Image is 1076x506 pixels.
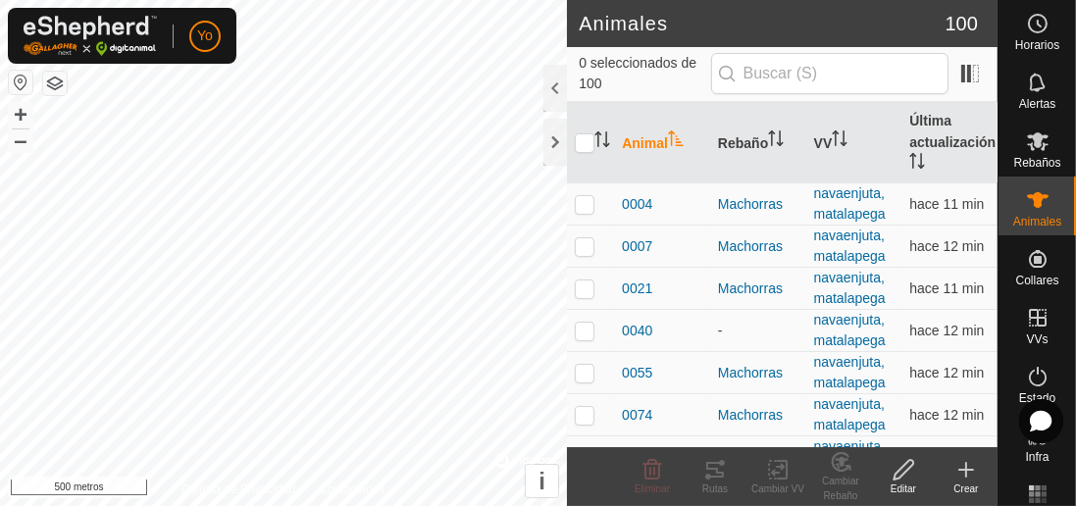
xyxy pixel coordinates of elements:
font: – [14,126,26,153]
font: Machorras [718,365,783,380]
font: Rutas [702,483,728,494]
font: 0 seleccionados de 100 [579,55,696,91]
font: 0055 [622,365,652,380]
input: Buscar (S) [711,53,948,94]
font: hace 11 min [909,280,984,296]
a: navaenjuta, matalapega [814,354,886,390]
font: Contáctanos [319,482,384,496]
button: Restablecer mapa [9,71,32,94]
p-sorticon: Activar para ordenar [832,133,847,149]
font: i [538,468,545,494]
font: - [718,323,723,338]
font: hace 12 min [909,407,984,423]
font: Machorras [718,196,783,212]
font: Cambiar VV [751,483,804,494]
font: Collares [1015,274,1058,287]
font: hace 11 min [909,196,984,212]
font: Eliminar [635,483,670,494]
font: 0004 [622,196,652,212]
a: navaenjuta, matalapega [814,228,886,264]
font: Infra [1025,450,1049,464]
font: Horarios [1015,38,1059,52]
font: Animales [1013,215,1061,228]
font: Estado [1019,391,1055,405]
a: navaenjuta, matalapega [814,396,886,432]
font: hace 12 min [909,323,984,338]
span: 26 de agosto de 2025, 15:49 [909,196,984,212]
font: VVs [1026,332,1048,346]
p-sorticon: Activar para ordenar [594,134,610,150]
font: Crear [953,483,978,494]
font: Rebaño [718,135,768,151]
font: Animal [622,135,668,151]
font: Rebaños [1013,156,1060,170]
span: 26 de agosto de 2025, 15:48 [909,407,984,423]
font: 0074 [622,407,652,423]
font: Animales [579,13,668,34]
font: Machorras [718,238,783,254]
font: Política de Privacidad [182,482,295,496]
button: i [526,465,558,497]
font: 100 [946,13,978,34]
a: navaenjuta, matalapega [814,312,886,348]
p-sorticon: Activar para ordenar [668,133,684,149]
span: 26 de agosto de 2025, 15:48 [909,238,984,254]
font: hace 12 min [909,365,984,380]
p-sorticon: Activar para ordenar [768,133,784,149]
span: 26 de agosto de 2025, 15:49 [909,280,984,296]
font: Última actualización [909,113,996,150]
span: 26 de agosto de 2025, 15:48 [909,323,984,338]
font: hace 12 min [909,238,984,254]
p-sorticon: Activar para ordenar [909,156,925,172]
a: navaenjuta, matalapega [814,438,886,475]
font: Machorras [718,280,783,296]
span: 26 de agosto de 2025, 15:48 [909,365,984,380]
button: Capas del Mapa [43,72,67,95]
font: + [14,101,27,127]
font: Machorras [718,407,783,423]
a: navaenjuta, matalapega [814,270,886,306]
a: Política de Privacidad [182,481,295,498]
font: Yo [197,27,213,43]
font: 0007 [622,238,652,254]
a: navaenjuta, matalapega [814,185,886,222]
font: VV [814,135,833,151]
font: 0021 [622,280,652,296]
a: Contáctanos [319,481,384,498]
button: + [9,103,32,126]
button: – [9,128,32,152]
font: Alertas [1019,97,1055,111]
font: Editar [891,483,916,494]
img: Logotipo de Gallagher [24,16,157,56]
font: Cambiar Rebaño [822,476,859,501]
font: 0040 [622,323,652,338]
